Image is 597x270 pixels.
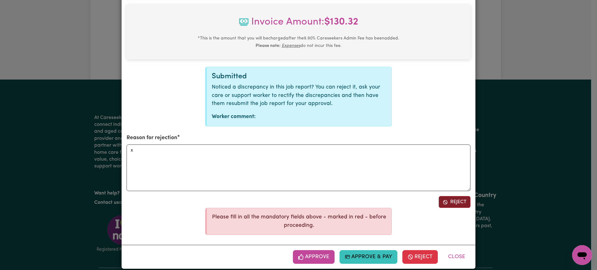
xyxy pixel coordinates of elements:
[127,144,470,191] textarea: x
[293,250,335,264] button: Approve
[212,73,247,80] span: Submitted
[282,43,300,48] u: Expenses
[132,15,465,34] span: Invoice Amount:
[439,196,470,208] button: Reject job report
[212,83,386,108] p: Noticed a discrepancy in this job report? You can reject it, ask your care or support worker to r...
[324,17,358,27] b: $ 130.32
[443,250,470,264] button: Close
[212,114,256,119] strong: Worker comment:
[212,213,386,230] p: Please fill in all the mandatory fields above - marked in red - before proceeding.
[256,43,280,48] b: Please note:
[198,36,399,48] small: This is the amount that you will be charged after the 9.90 % Careseekers Admin Fee has been added...
[127,134,177,142] label: Reason for rejection
[402,250,438,264] button: Reject
[340,250,398,264] button: Approve & Pay
[572,245,592,265] iframe: Button to launch messaging window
